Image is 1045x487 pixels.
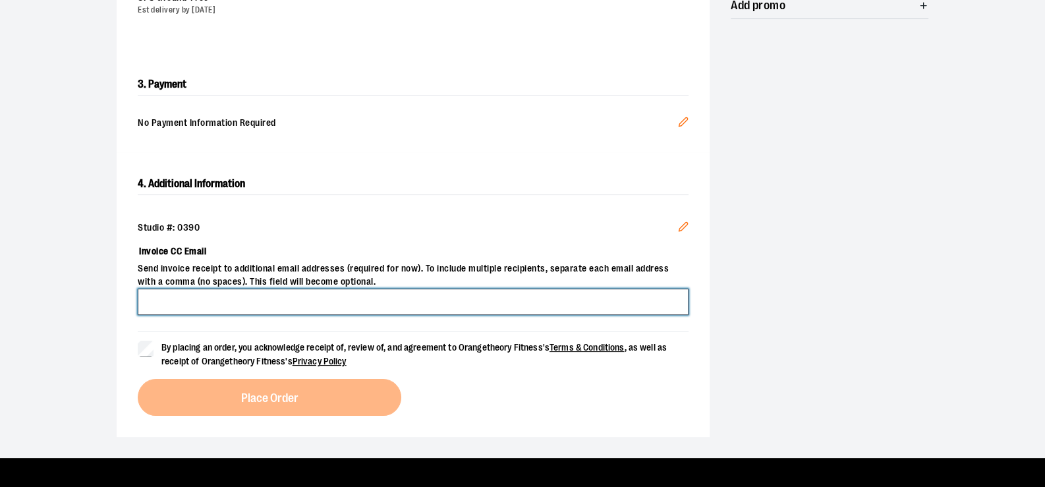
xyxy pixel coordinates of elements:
h2: 4. Additional Information [138,173,689,195]
div: Est delivery by [DATE] [138,5,678,16]
input: By placing an order, you acknowledge receipt of, review of, and agreement to Orangetheory Fitness... [138,341,154,357]
span: By placing an order, you acknowledge receipt of, review of, and agreement to Orangetheory Fitness... [161,342,667,366]
a: Terms & Conditions [550,342,625,353]
span: No Payment Information Required [138,117,678,131]
h2: 3. Payment [138,74,689,96]
span: Send invoice receipt to additional email addresses (required for now). To include multiple recipi... [138,262,689,289]
button: Edit [667,106,699,142]
button: Edit [667,211,699,246]
label: Invoice CC Email [138,240,689,262]
div: Studio #: 0390 [138,221,689,235]
a: Privacy Policy [293,356,347,366]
